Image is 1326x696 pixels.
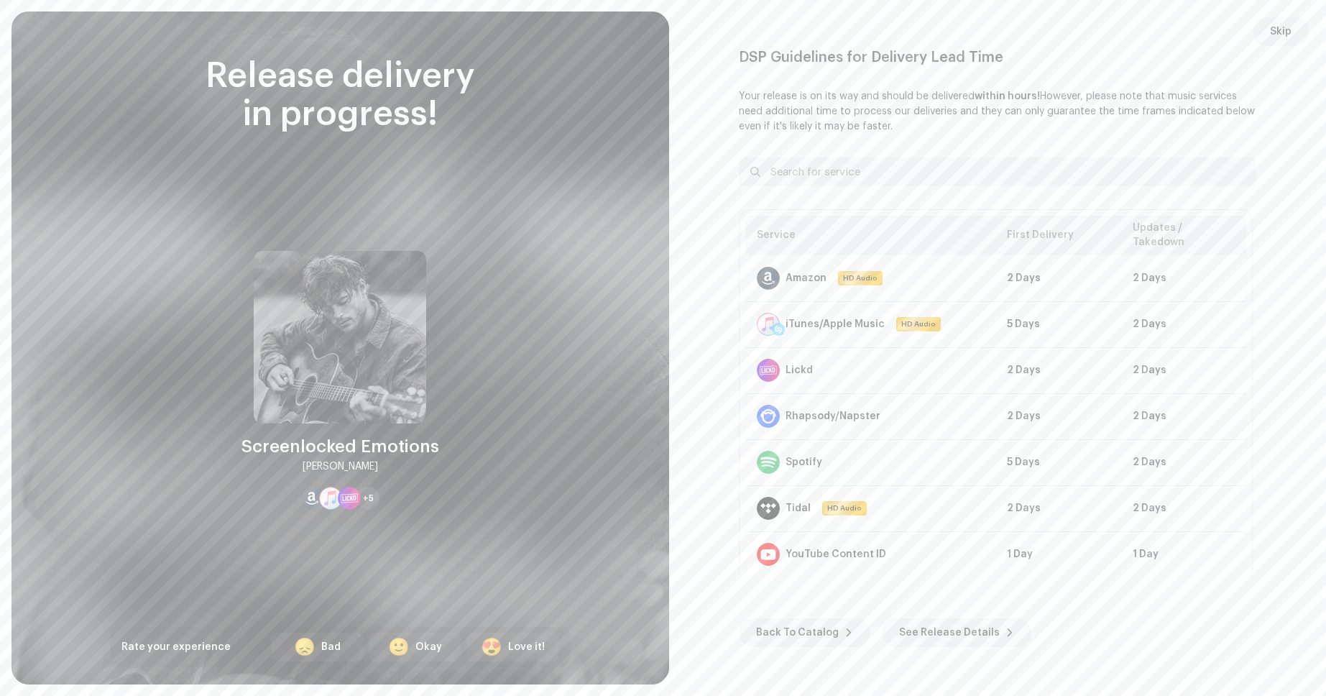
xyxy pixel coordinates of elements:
input: Search for service [739,157,1256,186]
div: Love it! [508,640,545,655]
th: Service [745,216,996,255]
span: Back To Catalog [756,618,839,647]
td: 2 Days [1121,301,1246,347]
button: Skip [1253,17,1309,46]
div: Amazon [786,273,827,284]
span: HD Audio [824,503,865,514]
div: Spotify [786,457,822,468]
td: 2 Days [995,393,1120,439]
td: 1 Day [995,531,1120,577]
div: 😍 [481,638,502,656]
td: 1 Day [1121,531,1246,577]
th: First Delivery [995,216,1120,255]
span: +5 [363,493,374,504]
td: 2 Days [995,255,1120,301]
button: Back To Catalog [739,618,870,647]
div: Okay [415,640,442,655]
td: 2 Days [995,347,1120,393]
th: Updates / Takedown [1121,216,1246,255]
td: 5 Days [995,439,1120,485]
div: 🙂 [388,638,410,656]
td: 2 Days [1121,255,1246,301]
span: See Release Details [899,618,1000,647]
div: YouTube Content ID [786,549,886,560]
td: 2 Days [1121,439,1246,485]
div: DSP Guidelines for Delivery Lead Time [739,49,1256,66]
td: 2 Days [1121,393,1246,439]
span: Skip [1270,17,1292,46]
div: Rhapsody/Napster [786,411,880,422]
span: HD Audio [839,273,881,284]
td: 2 Days [1121,347,1246,393]
div: 😞 [294,638,316,656]
img: 7671fcfb-e717-4bb6-b902-eb4a9fcf8800 [254,251,426,423]
span: Rate your experience [121,642,231,652]
div: Lickd [786,365,813,376]
td: 2 Days [995,485,1120,531]
td: 5 Days [995,301,1120,347]
div: [PERSON_NAME] [303,458,378,475]
div: Screenlocked Emotions [241,435,439,458]
span: HD Audio [898,319,939,330]
div: iTunes/Apple Music [786,319,885,330]
div: Tidal [786,503,811,514]
b: within hours! [975,91,1040,101]
div: Bad [321,640,341,655]
td: 2 Days [1121,485,1246,531]
button: See Release Details [882,618,1031,647]
div: Release delivery in progress! [110,58,570,134]
p: Your release is on its way and should be delivered However, please note that music services need ... [739,89,1256,134]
